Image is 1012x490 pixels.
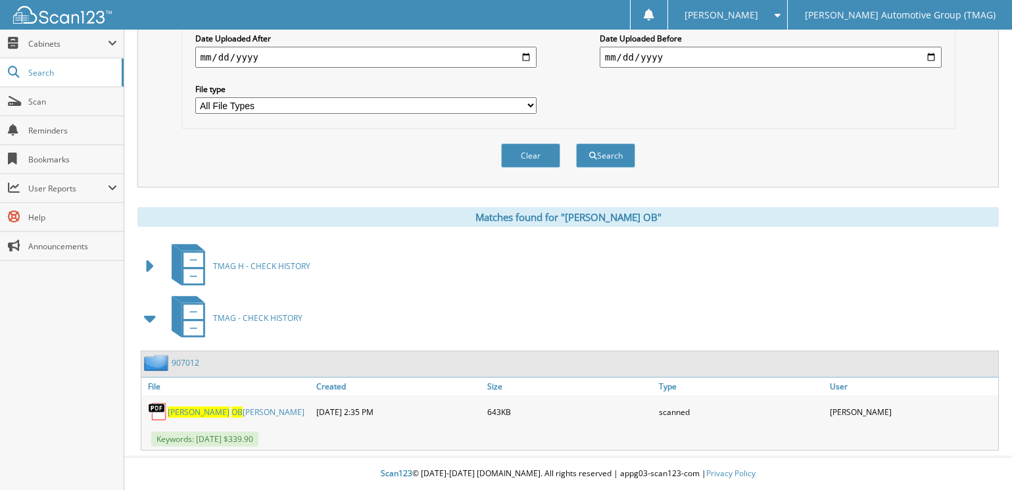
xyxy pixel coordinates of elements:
[195,33,537,44] label: Date Uploaded After
[231,406,243,418] span: OB
[656,399,827,425] div: scanned
[827,399,998,425] div: [PERSON_NAME]
[213,312,302,324] span: TMAG - CHECK HISTORY
[600,47,942,68] input: end
[28,241,117,252] span: Announcements
[685,11,758,19] span: [PERSON_NAME]
[313,378,485,395] a: Created
[28,96,117,107] span: Scan
[141,378,313,395] a: File
[164,240,310,292] a: TMAG H - CHECK HISTORY
[576,143,635,168] button: Search
[168,406,229,418] span: [PERSON_NAME]
[28,212,117,223] span: Help
[195,47,537,68] input: start
[28,67,115,78] span: Search
[172,357,199,368] a: 907012
[28,183,108,194] span: User Reports
[805,11,996,19] span: [PERSON_NAME] Automotive Group (TMAG)
[213,260,310,272] span: TMAG H - CHECK HISTORY
[28,154,117,165] span: Bookmarks
[600,33,942,44] label: Date Uploaded Before
[148,402,168,422] img: PDF.png
[164,292,302,344] a: TMAG - CHECK HISTORY
[28,125,117,136] span: Reminders
[124,458,1012,490] div: © [DATE]-[DATE] [DOMAIN_NAME]. All rights reserved | appg03-scan123-com |
[151,431,258,447] span: Keywords: [DATE] $339.90
[28,38,108,49] span: Cabinets
[137,207,999,227] div: Matches found for "[PERSON_NAME] OB"
[501,143,560,168] button: Clear
[706,468,756,479] a: Privacy Policy
[656,378,827,395] a: Type
[144,355,172,371] img: folder2.png
[13,6,112,24] img: scan123-logo-white.svg
[484,378,656,395] a: Size
[195,84,537,95] label: File type
[827,378,998,395] a: User
[313,399,485,425] div: [DATE] 2:35 PM
[381,468,412,479] span: Scan123
[168,406,304,418] a: [PERSON_NAME] OB[PERSON_NAME]
[946,427,1012,490] iframe: Chat Widget
[484,399,656,425] div: 643KB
